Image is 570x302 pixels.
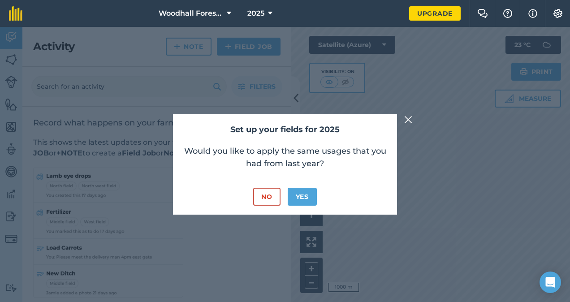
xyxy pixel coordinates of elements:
p: Would you like to apply the same usages that you had from last year? [182,145,388,170]
h2: Set up your fields for 2025 [182,123,388,136]
div: Open Intercom Messenger [540,272,561,293]
img: A cog icon [553,9,563,18]
img: svg+xml;base64,PHN2ZyB4bWxucz0iaHR0cDovL3d3dy53My5vcmcvMjAwMC9zdmciIHdpZHRoPSIxNyIgaGVpZ2h0PSIxNy... [528,8,537,19]
span: Woodhall Forestry [159,8,223,19]
img: fieldmargin Logo [9,6,22,21]
img: A question mark icon [502,9,513,18]
img: svg+xml;base64,PHN2ZyB4bWxucz0iaHR0cDovL3d3dy53My5vcmcvMjAwMC9zdmciIHdpZHRoPSIyMiIgaGVpZ2h0PSIzMC... [404,114,412,125]
a: Upgrade [409,6,461,21]
img: Two speech bubbles overlapping with the left bubble in the forefront [477,9,488,18]
button: Yes [288,188,317,206]
span: 2025 [247,8,264,19]
button: No [253,188,280,206]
